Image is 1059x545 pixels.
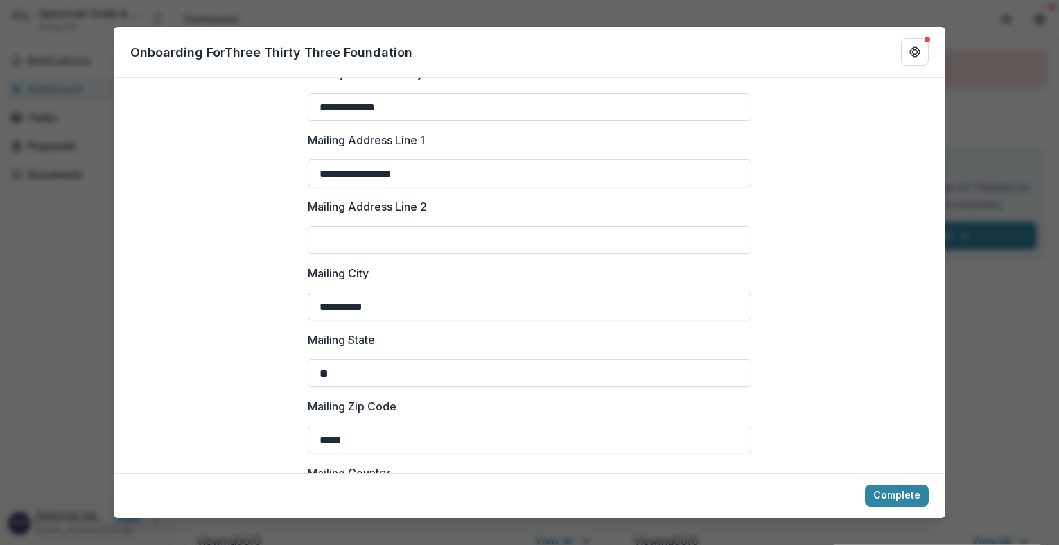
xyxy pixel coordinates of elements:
[865,485,929,507] button: Complete
[308,331,375,348] p: Mailing State
[308,398,396,415] p: Mailing Zip Code
[308,132,425,148] p: Mailing Address Line 1
[130,43,412,62] p: Onboarding For Three Thirty Three Foundation
[308,265,369,282] p: Mailing City
[901,38,929,66] button: Get Help
[308,465,390,481] p: Mailing Country
[308,198,427,215] p: Mailing Address Line 2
